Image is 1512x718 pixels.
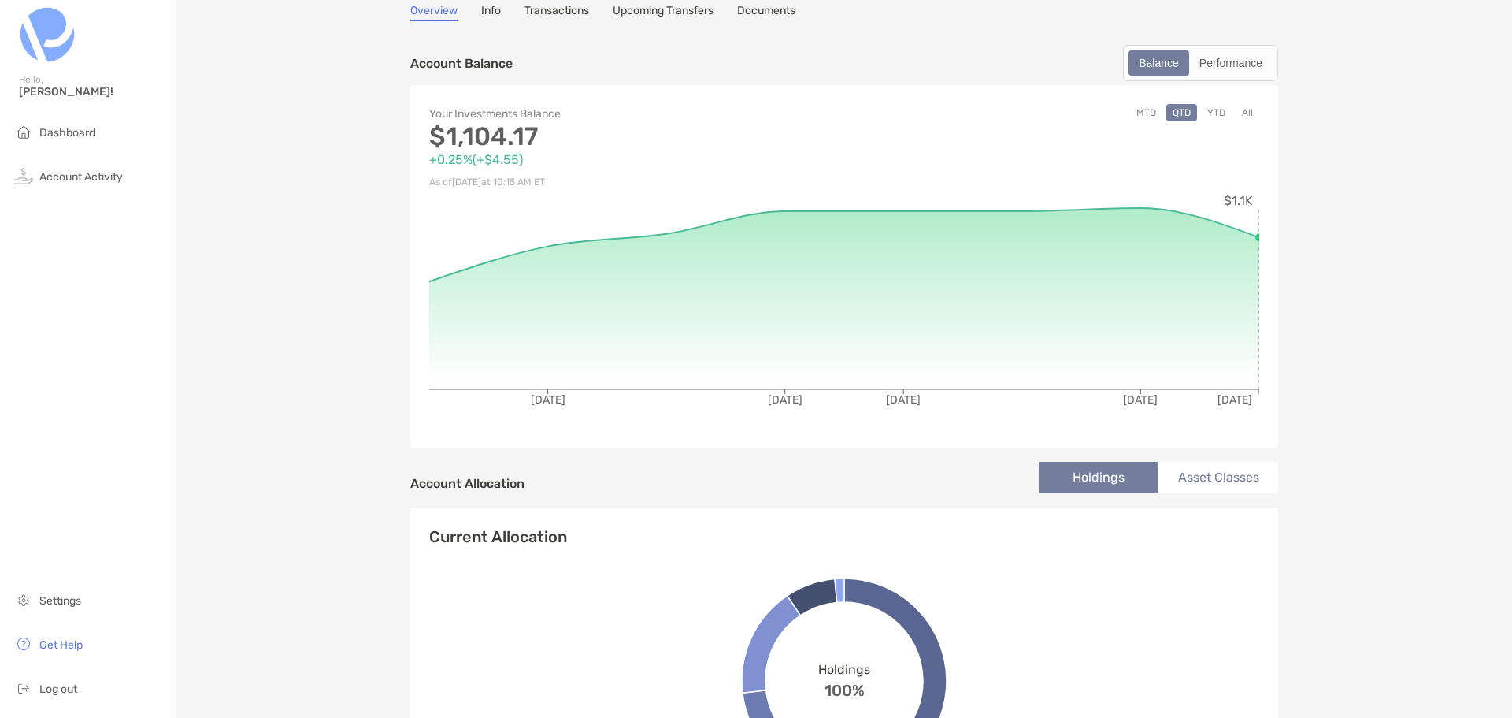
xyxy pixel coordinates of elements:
span: Settings [39,594,81,608]
tspan: [DATE] [886,393,921,407]
span: Dashboard [39,126,95,140]
button: MTD [1130,104,1162,121]
h4: Current Allocation [429,527,567,546]
a: Documents [737,4,795,21]
div: Performance [1191,52,1271,74]
img: get-help icon [14,634,33,653]
p: Account Balance [410,54,513,73]
a: Info [481,4,501,21]
span: 100% [825,677,865,700]
button: YTD [1201,104,1232,121]
img: settings icon [14,590,33,609]
tspan: [DATE] [1217,393,1252,407]
span: [PERSON_NAME]! [19,85,166,99]
tspan: [DATE] [768,393,802,407]
img: logout icon [14,679,33,698]
span: Holdings [818,662,870,677]
img: household icon [14,122,33,141]
a: Overview [410,4,458,21]
li: Asset Classes [1158,462,1278,493]
p: $1,104.17 [429,127,844,147]
p: +0.25% ( +$4.55 ) [429,150,844,169]
span: Get Help [39,638,83,652]
div: Balance [1130,52,1188,74]
a: Upcoming Transfers [613,4,713,21]
img: Zoe Logo [19,6,76,63]
tspan: [DATE] [531,393,565,407]
h4: Account Allocation [410,476,524,491]
span: Log out [39,683,77,696]
li: Holdings [1039,462,1158,493]
tspan: [DATE] [1123,393,1158,407]
p: Your Investments Balance [429,104,844,124]
div: segmented control [1123,45,1278,81]
button: QTD [1166,104,1197,121]
span: Account Activity [39,170,123,184]
p: As of [DATE] at 10:15 AM ET [429,173,844,192]
tspan: $1.1K [1224,193,1253,208]
a: Transactions [524,4,589,21]
img: activity icon [14,166,33,185]
button: All [1236,104,1259,121]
